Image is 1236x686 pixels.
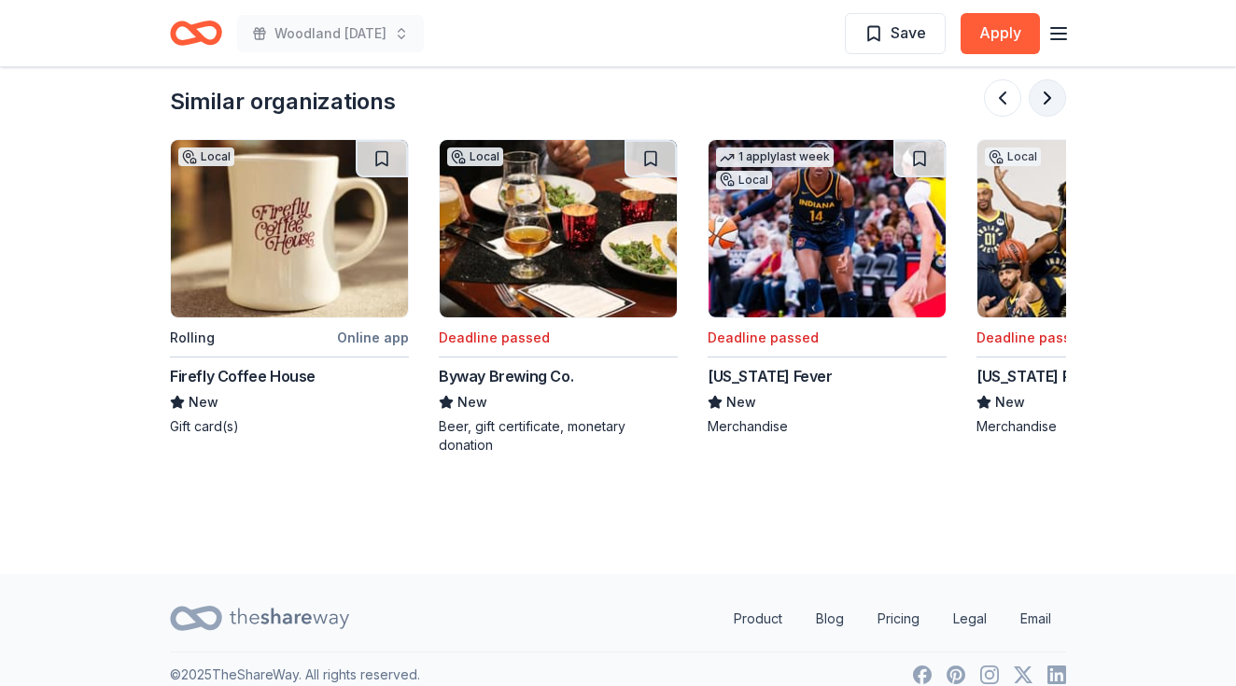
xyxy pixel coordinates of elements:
[189,391,218,413] span: New
[719,600,797,637] a: Product
[995,391,1025,413] span: New
[171,140,408,317] img: Image for Firefly Coffee House
[170,365,316,387] div: Firefly Coffee House
[726,391,756,413] span: New
[708,327,819,349] div: Deadline passed
[1005,600,1066,637] a: Email
[439,139,678,455] a: Image for Byway Brewing Co.LocalDeadline passedByway Brewing Co.NewBeer, gift certificate, moneta...
[237,15,424,52] button: Woodland [DATE]
[938,600,1002,637] a: Legal
[440,140,677,317] img: Image for Byway Brewing Co.
[447,147,503,166] div: Local
[170,327,215,349] div: Rolling
[985,147,1041,166] div: Local
[170,87,396,117] div: Similar organizations
[708,417,947,436] div: Merchandise
[170,11,222,55] a: Home
[439,365,573,387] div: Byway Brewing Co.
[274,22,386,45] span: Woodland [DATE]
[439,417,678,455] div: Beer, gift certificate, monetary donation
[976,365,1112,387] div: [US_STATE] Pacers
[863,600,934,637] a: Pricing
[178,147,234,166] div: Local
[708,139,947,436] a: Image for Indiana Fever1 applylast weekLocalDeadline passed[US_STATE] FeverNewMerchandise
[891,21,926,45] span: Save
[961,13,1040,54] button: Apply
[709,140,946,317] img: Image for Indiana Fever
[708,365,833,387] div: [US_STATE] Fever
[716,171,772,189] div: Local
[337,326,409,349] div: Online app
[845,13,946,54] button: Save
[801,600,859,637] a: Blog
[170,417,409,436] div: Gift card(s)
[439,327,550,349] div: Deadline passed
[170,139,409,436] a: Image for Firefly Coffee HouseLocalRollingOnline appFirefly Coffee HouseNewGift card(s)
[719,600,1066,637] nav: quick links
[170,664,420,686] p: © 2025 TheShareWay. All rights reserved.
[977,140,1215,317] img: Image for Indiana Pacers
[976,327,1088,349] div: Deadline passed
[976,417,1215,436] div: Merchandise
[716,147,834,167] div: 1 apply last week
[457,391,487,413] span: New
[976,139,1215,436] a: Image for Indiana PacersLocalDeadline passed[US_STATE] PacersNewMerchandise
